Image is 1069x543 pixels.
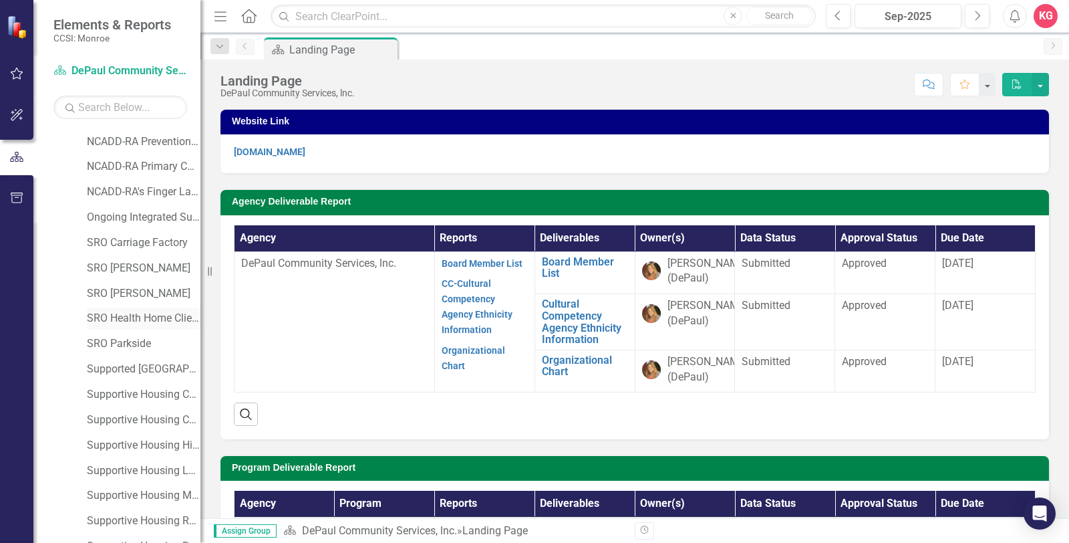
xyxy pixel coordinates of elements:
td: Double-Click to Edit [735,294,835,350]
span: [DATE] [942,355,973,368]
a: SRO Health Home Client Dollars [87,311,200,326]
a: Board Member List [442,258,522,269]
a: Supported [GEOGRAPHIC_DATA] [87,362,200,377]
a: Organizational Chart [542,354,628,378]
td: Double-Click to Edit [835,251,935,294]
a: Board Member List [542,256,628,280]
a: Supportive Housing Community [87,413,200,428]
td: Double-Click to Edit [735,350,835,393]
a: DePaul Community Services, lnc. [53,64,187,79]
span: Submitted [742,299,790,312]
a: NCADD-RA Prevention Resource Center [87,134,200,150]
img: ClearPoint Strategy [7,15,30,38]
td: Double-Click to Edit Right Click for Context Menu [534,294,635,350]
span: Approved [842,355,887,368]
a: [DOMAIN_NAME] [234,146,305,157]
div: [PERSON_NAME] (DePaul) [667,298,748,329]
a: SRO Parkside [87,336,200,352]
button: KG [1034,4,1058,28]
div: [PERSON_NAME] (DePaul) [667,256,748,287]
div: » [283,524,625,539]
span: Search [765,10,794,21]
span: Approved [842,299,887,312]
a: NCADD-RA Primary CD Prevention [87,159,200,175]
span: Approved [842,257,887,269]
a: Supportive Housing High Needs [87,438,200,453]
h3: Program Deliverable Report [232,463,1042,473]
span: [DATE] [942,299,973,312]
a: SRO [PERSON_NAME] [87,286,200,302]
button: Sep-2025 [855,4,961,28]
span: Elements & Reports [53,17,171,33]
div: Landing Page [220,74,355,88]
a: Supportive Housing MRT Beds [87,488,200,504]
div: Landing Page [289,41,394,58]
td: Double-Click to Edit [735,251,835,294]
a: Ongoing Integrated Supported Employment (OISE) services [87,210,200,225]
a: Supportive Housing Combined Non-Reinvestment [87,387,200,403]
a: Supportive Housing Long Stay [87,463,200,479]
a: NCADD-RA's Finger Lakes Addiction Resource Center [87,185,200,200]
img: Annette Maddaleno [642,261,661,280]
img: Annette Maddaleno [642,360,661,379]
h3: Agency Deliverable Report [232,197,1042,207]
a: Organizational Chart [442,345,505,371]
span: Submitted [742,257,790,269]
td: Double-Click to Edit Right Click for Context Menu [534,350,635,393]
span: Assign Group [214,524,277,538]
a: SRO [PERSON_NAME] [87,261,200,276]
img: Annette Maddaleno [642,304,661,323]
input: Search ClearPoint... [271,5,816,28]
p: DePaul Community Services, lnc. [241,256,428,271]
span: Submitted [742,355,790,368]
h3: Website Link [232,116,1042,126]
div: Open Intercom Messenger [1024,498,1056,530]
div: [PERSON_NAME] (DePaul) [667,354,748,385]
div: Sep-2025 [859,9,957,25]
td: Double-Click to Edit [835,350,935,393]
a: DePaul Community Services, lnc. [302,524,457,537]
a: SRO Carriage Factory [87,235,200,251]
div: DePaul Community Services, lnc. [220,88,355,98]
div: Landing Page [462,524,528,537]
span: [DATE] [942,257,973,269]
button: Search [746,7,812,25]
td: Double-Click to Edit [835,294,935,350]
small: CCSI: Monroe [53,33,171,43]
td: Double-Click to Edit Right Click for Context Menu [534,251,635,294]
a: Supportive Housing RCE Beds [87,514,200,529]
a: Cultural Competency Agency Ethnicity Information [542,298,628,345]
input: Search Below... [53,96,187,119]
a: CC-Cultural Competency Agency Ethnicity Information [442,278,512,335]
